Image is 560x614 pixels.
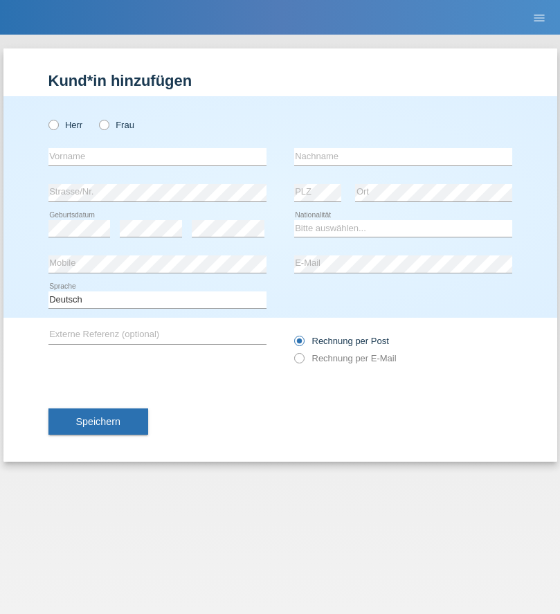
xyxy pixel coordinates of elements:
[294,353,397,363] label: Rechnung per E-Mail
[294,353,303,370] input: Rechnung per E-Mail
[294,336,303,353] input: Rechnung per Post
[48,72,512,89] h1: Kund*in hinzufügen
[76,416,120,427] span: Speichern
[48,120,83,130] label: Herr
[99,120,108,129] input: Frau
[294,336,389,346] label: Rechnung per Post
[532,11,546,25] i: menu
[48,120,57,129] input: Herr
[48,408,148,435] button: Speichern
[525,13,553,21] a: menu
[99,120,134,130] label: Frau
